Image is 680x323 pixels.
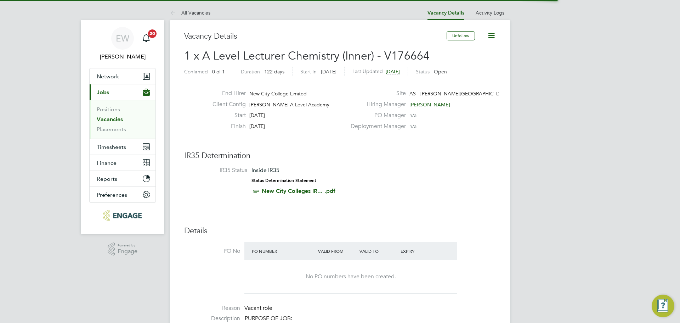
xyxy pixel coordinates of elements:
[97,126,126,133] a: Placements
[97,176,117,182] span: Reports
[170,10,210,16] a: All Vacancies
[251,167,279,173] span: Inside IR35
[89,27,156,61] a: EW[PERSON_NAME]
[90,100,155,139] div: Jobs
[97,144,126,150] span: Timesheets
[108,243,138,256] a: Powered byEngage
[409,101,450,108] span: [PERSON_NAME]
[184,31,447,41] h3: Vacancy Details
[103,210,141,221] img: blackstonerecruitment-logo-retina.png
[427,10,464,16] a: Vacancy Details
[89,52,156,61] span: Ella Wratten
[250,245,316,257] div: PO Number
[97,73,119,80] span: Network
[207,90,246,97] label: End Hirer
[262,188,335,194] a: New City Colleges IR... .pdf
[409,90,511,97] span: AS - [PERSON_NAME][GEOGRAPHIC_DATA]
[97,89,109,96] span: Jobs
[207,123,246,130] label: Finish
[139,27,153,50] a: 20
[184,151,496,161] h3: IR35 Determination
[90,84,155,100] button: Jobs
[386,68,400,74] span: [DATE]
[447,31,475,40] button: Unfollow
[249,123,265,129] span: [DATE]
[90,171,155,186] button: Reports
[346,112,406,119] label: PO Manager
[212,68,225,75] span: 0 of 1
[184,247,240,255] label: PO No
[97,116,123,123] a: Vacancies
[300,68,317,75] label: Start In
[251,178,316,183] strong: Status Determination Statement
[184,226,496,236] h3: Details
[434,68,447,75] span: Open
[184,49,430,63] span: 1 x A Level Lecturer Chemistry (Inner) - V176664
[90,187,155,202] button: Preferences
[416,68,430,75] label: Status
[244,305,272,312] span: Vacant role
[249,90,307,97] span: New City College Limited
[358,245,399,257] div: Valid To
[409,112,416,118] span: n/a
[90,139,155,155] button: Timesheets
[346,90,406,97] label: Site
[476,10,504,16] a: Activity Logs
[249,101,329,108] span: [PERSON_NAME] A Level Academy
[184,305,240,312] label: Reason
[116,34,129,43] span: EW
[81,20,164,234] nav: Main navigation
[241,68,260,75] label: Duration
[321,68,336,75] span: [DATE]
[118,243,137,249] span: Powered by
[90,68,155,84] button: Network
[184,68,208,75] label: Confirmed
[264,68,284,75] span: 122 days
[249,112,265,118] span: [DATE]
[207,101,246,108] label: Client Config
[399,245,440,257] div: Expiry
[352,68,383,74] label: Last Updated
[409,123,416,129] span: n/a
[346,101,406,108] label: Hiring Manager
[191,167,247,174] label: IR35 Status
[97,160,117,166] span: Finance
[90,155,155,171] button: Finance
[148,29,157,38] span: 20
[118,249,137,255] span: Engage
[97,106,120,113] a: Positions
[89,210,156,221] a: Go to home page
[346,123,406,130] label: Deployment Manager
[97,191,127,198] span: Preferences
[316,245,358,257] div: Valid From
[652,295,674,317] button: Engage Resource Center
[251,273,450,280] div: No PO numbers have been created.
[184,315,240,322] label: Description
[207,112,246,119] label: Start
